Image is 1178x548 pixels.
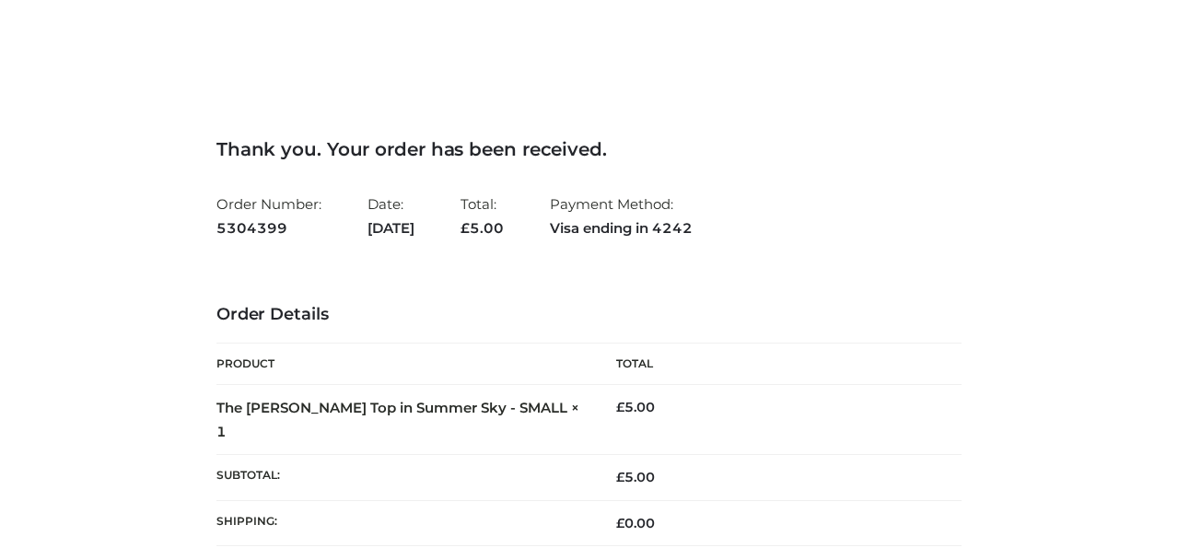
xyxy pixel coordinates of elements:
span: £ [616,399,624,415]
li: Total: [461,188,504,244]
h3: Order Details [216,305,962,325]
span: £ [616,469,624,485]
bdi: 5.00 [616,399,655,415]
li: Payment Method: [550,188,693,244]
th: Total [589,344,962,385]
th: Shipping: [216,500,589,545]
th: Product [216,344,589,385]
bdi: 0.00 [616,515,655,531]
h3: Thank you. Your order has been received. [216,138,962,160]
strong: [DATE] [367,216,414,240]
th: Subtotal: [216,455,589,500]
strong: × 1 [216,399,579,440]
span: 5.00 [461,219,504,237]
span: £ [461,219,470,237]
span: £ [616,515,624,531]
li: Order Number: [216,188,321,244]
span: 5.00 [616,469,655,485]
a: The [PERSON_NAME] Top in Summer Sky - SMALL [216,399,567,416]
strong: Visa ending in 4242 [550,216,693,240]
li: Date: [367,188,414,244]
strong: 5304399 [216,216,321,240]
